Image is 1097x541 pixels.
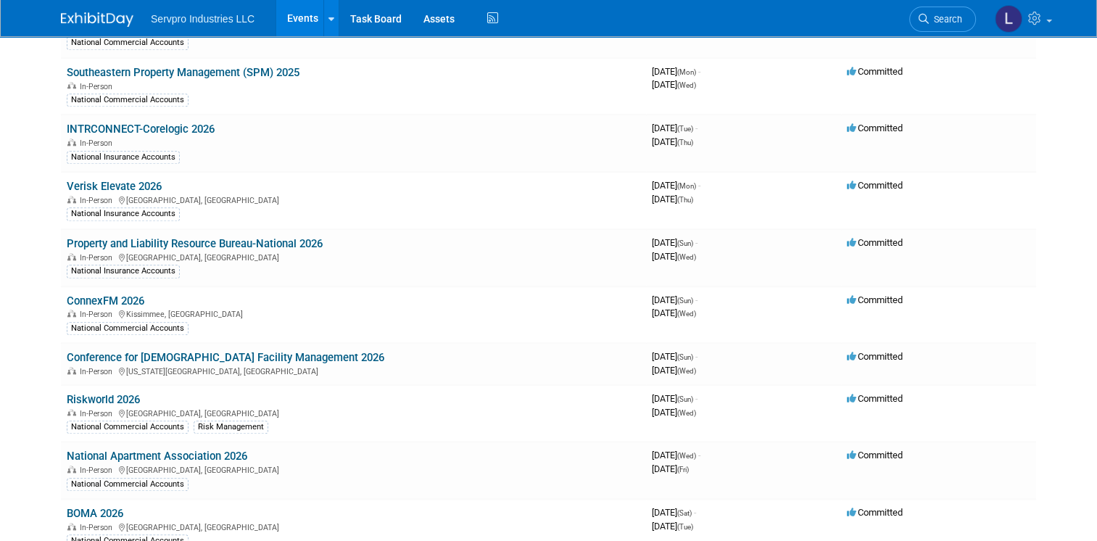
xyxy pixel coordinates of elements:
a: Southeastern Property Management (SPM) 2025 [67,66,299,79]
div: National Commercial Accounts [67,36,189,49]
span: In-Person [80,253,117,263]
span: Committed [847,237,903,248]
a: Verisk Elevate 2026 [67,180,162,193]
span: (Wed) [677,367,696,375]
span: Committed [847,294,903,305]
span: (Wed) [677,310,696,318]
div: [GEOGRAPHIC_DATA], [GEOGRAPHIC_DATA] [67,521,640,532]
div: [GEOGRAPHIC_DATA], [GEOGRAPHIC_DATA] [67,407,640,418]
a: Riskworld 2026 [67,393,140,406]
div: National Insurance Accounts [67,265,180,278]
div: National Commercial Accounts [67,421,189,434]
div: Risk Management [194,421,268,434]
span: (Thu) [677,196,693,204]
span: In-Person [80,523,117,532]
span: Committed [847,450,903,461]
span: (Wed) [677,409,696,417]
img: In-Person Event [67,196,76,203]
a: Property and Liability Resource Bureau-National 2026 [67,237,323,250]
span: Committed [847,180,903,191]
img: In-Person Event [67,409,76,416]
span: [DATE] [652,393,697,404]
div: [GEOGRAPHIC_DATA], [GEOGRAPHIC_DATA] [67,463,640,475]
span: In-Person [80,196,117,205]
span: - [698,180,700,191]
span: [DATE] [652,463,689,474]
span: Committed [847,123,903,133]
img: In-Person Event [67,253,76,260]
span: In-Person [80,409,117,418]
span: (Wed) [677,81,696,89]
span: [DATE] [652,194,693,205]
span: (Tue) [677,523,693,531]
a: INTRCONNECT-Corelogic 2026 [67,123,215,136]
span: [DATE] [652,351,697,362]
span: (Wed) [677,452,696,460]
span: [DATE] [652,521,693,532]
a: BOMA 2026 [67,507,123,520]
span: (Sun) [677,353,693,361]
img: ExhibitDay [61,12,133,27]
span: [DATE] [652,237,697,248]
span: [DATE] [652,294,697,305]
div: [GEOGRAPHIC_DATA], [GEOGRAPHIC_DATA] [67,194,640,205]
span: (Mon) [677,182,696,190]
a: Search [909,7,976,32]
span: - [695,294,697,305]
span: In-Person [80,310,117,319]
img: In-Person Event [67,82,76,89]
span: - [698,450,700,461]
span: (Wed) [677,253,696,261]
span: (Thu) [677,139,693,146]
div: National Commercial Accounts [67,478,189,491]
span: Committed [847,393,903,404]
div: National Commercial Accounts [67,322,189,335]
span: Search [929,14,962,25]
span: [DATE] [652,407,696,418]
span: (Sat) [677,509,692,517]
span: [DATE] [652,123,697,133]
span: [DATE] [652,136,693,147]
span: [DATE] [652,365,696,376]
img: In-Person Event [67,523,76,530]
span: Servpro Industries LLC [151,13,254,25]
div: Kissimmee, [GEOGRAPHIC_DATA] [67,307,640,319]
span: [DATE] [652,180,700,191]
span: In-Person [80,367,117,376]
span: [DATE] [652,66,700,77]
div: [US_STATE][GEOGRAPHIC_DATA], [GEOGRAPHIC_DATA] [67,365,640,376]
span: In-Person [80,139,117,148]
span: [DATE] [652,307,696,318]
a: ConnexFM 2026 [67,294,144,307]
span: - [695,237,697,248]
span: In-Person [80,82,117,91]
img: In-Person Event [67,466,76,473]
span: Committed [847,66,903,77]
span: - [694,507,696,518]
img: In-Person Event [67,310,76,317]
a: Conference for [DEMOGRAPHIC_DATA] Facility Management 2026 [67,351,384,364]
span: (Fri) [677,466,689,474]
span: (Mon) [677,68,696,76]
span: - [695,351,697,362]
span: In-Person [80,466,117,475]
div: National Insurance Accounts [67,151,180,164]
span: (Sun) [677,239,693,247]
span: (Sun) [677,297,693,305]
span: [DATE] [652,450,700,461]
img: Lisa Hudson [995,5,1022,33]
span: [DATE] [652,507,696,518]
div: National Insurance Accounts [67,207,180,220]
div: National Commercial Accounts [67,94,189,107]
span: [DATE] [652,79,696,90]
span: [DATE] [652,251,696,262]
span: Committed [847,507,903,518]
span: - [695,123,697,133]
span: (Tue) [677,125,693,133]
div: [GEOGRAPHIC_DATA], [GEOGRAPHIC_DATA] [67,251,640,263]
span: (Sun) [677,395,693,403]
a: National Apartment Association 2026 [67,450,247,463]
span: - [695,393,697,404]
span: Committed [847,351,903,362]
span: - [698,66,700,77]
